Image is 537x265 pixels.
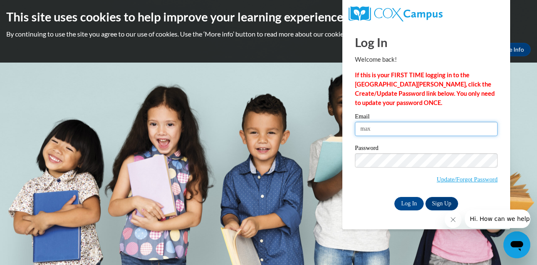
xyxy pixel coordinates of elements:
img: COX Campus [349,6,443,21]
iframe: Button to launch messaging window [503,231,530,258]
span: Hi. How can we help? [5,6,68,13]
label: Email [355,113,498,122]
iframe: Message from company [465,210,530,228]
input: Log In [394,197,424,210]
h2: This site uses cookies to help improve your learning experience. [6,8,531,25]
h1: Log In [355,34,498,51]
strong: If this is your FIRST TIME logging in to the [GEOGRAPHIC_DATA][PERSON_NAME], click the Create/Upd... [355,71,495,106]
a: Update/Forgot Password [437,176,498,183]
a: Sign Up [425,197,458,210]
p: By continuing to use the site you agree to our use of cookies. Use the ‘More info’ button to read... [6,29,531,39]
p: Welcome back! [355,55,498,64]
label: Password [355,145,498,153]
a: More Info [491,43,531,56]
iframe: Close message [445,211,461,228]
